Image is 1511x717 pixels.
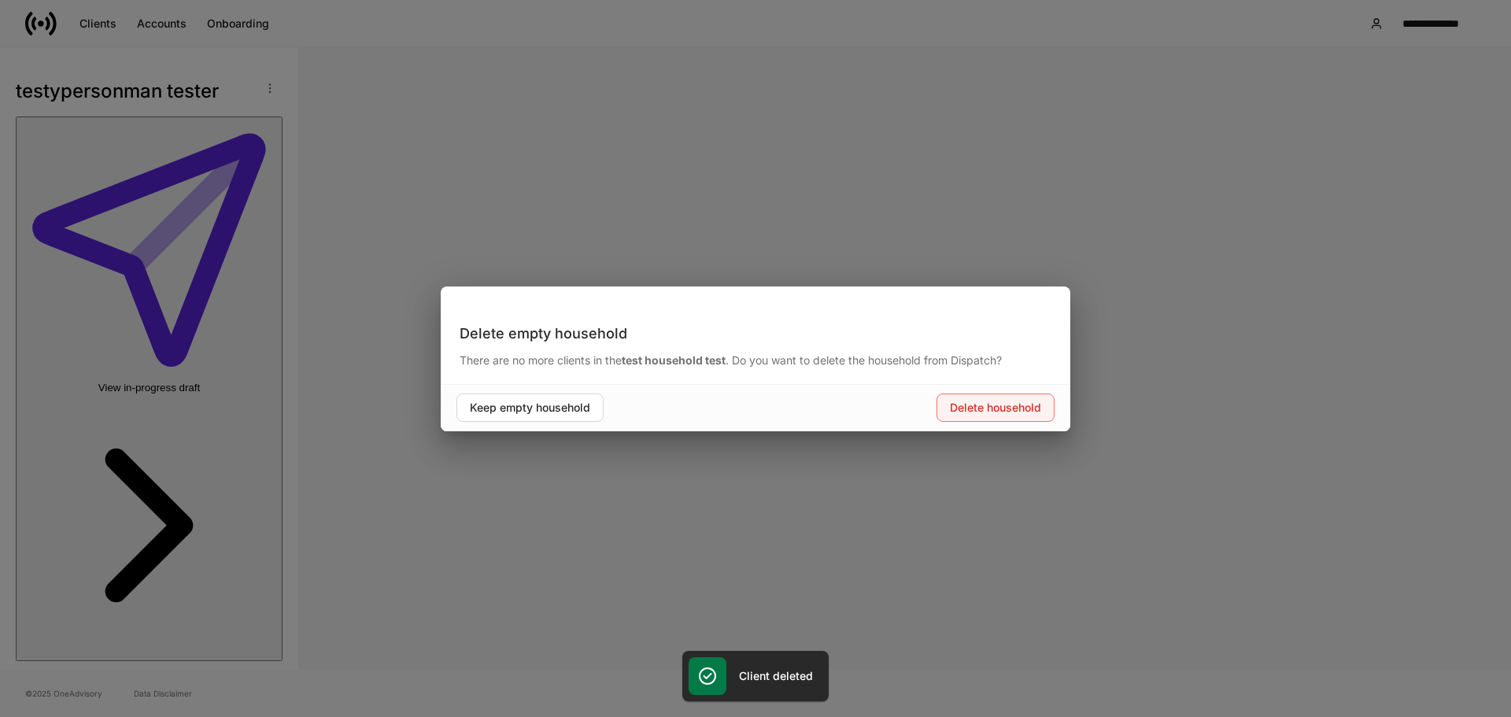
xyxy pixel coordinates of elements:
[950,400,1041,416] div: Delete household
[470,400,590,416] div: Keep empty household
[456,394,604,422] button: Keep empty household
[739,668,813,684] h5: Client deleted
[622,353,726,367] strong: test household test
[937,394,1055,422] button: Delete household
[460,353,1051,368] p: There are no more clients in the . Do you want to delete the household from Dispatch?
[460,324,1051,343] div: Delete empty household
